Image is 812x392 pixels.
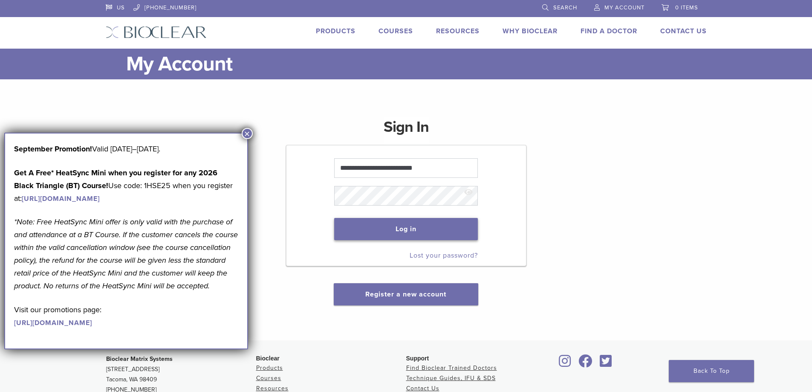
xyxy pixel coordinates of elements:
[379,27,413,35] a: Courses
[436,27,480,35] a: Resources
[14,144,92,154] b: September Promotion!
[384,117,429,144] h1: Sign In
[14,319,92,327] a: [URL][DOMAIN_NAME]
[256,364,283,372] a: Products
[503,27,558,35] a: Why Bioclear
[106,26,207,38] img: Bioclear
[316,27,355,35] a: Products
[406,364,497,372] a: Find Bioclear Trained Doctors
[556,360,574,368] a: Bioclear
[14,166,238,205] p: Use code: 1HSE25 when you register at:
[256,375,281,382] a: Courses
[256,385,289,392] a: Resources
[406,355,429,362] span: Support
[22,195,100,203] a: [URL][DOMAIN_NAME]
[660,27,707,35] a: Contact Us
[410,251,478,260] a: Lost your password?
[459,182,478,203] button: Hide password
[406,375,496,382] a: Technique Guides, IFU & SDS
[14,168,217,190] strong: Get A Free* HeatSync Mini when you register for any 2026 Black Triangle (BT) Course!
[406,385,439,392] a: Contact Us
[256,355,280,362] span: Bioclear
[581,27,637,35] a: Find A Doctor
[365,290,446,299] a: Register a new account
[242,128,253,139] button: Close
[604,4,644,11] span: My Account
[576,360,595,368] a: Bioclear
[14,142,238,155] p: Valid [DATE]–[DATE].
[334,218,478,240] button: Log in
[14,303,238,329] p: Visit our promotions page:
[553,4,577,11] span: Search
[106,355,173,363] strong: Bioclear Matrix Systems
[334,283,478,305] button: Register a new account
[14,217,238,290] em: *Note: Free HeatSync Mini offer is only valid with the purchase of and attendance at a BT Course....
[597,360,615,368] a: Bioclear
[126,49,707,79] h1: My Account
[675,4,698,11] span: 0 items
[669,360,754,382] a: Back To Top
